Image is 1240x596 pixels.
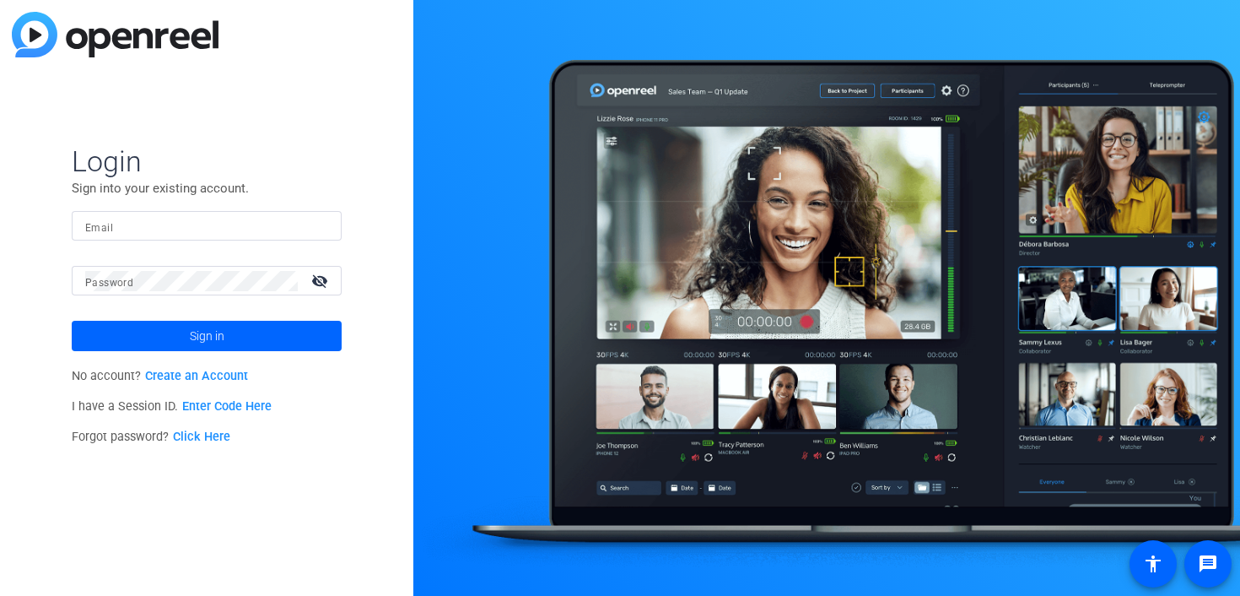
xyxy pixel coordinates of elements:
img: blue-gradient.svg [12,12,218,57]
input: Enter Email Address [85,216,328,236]
span: No account? [72,369,248,383]
span: Login [72,144,342,179]
mat-label: Email [85,222,113,234]
mat-icon: accessibility [1143,554,1163,574]
a: Enter Code Here [182,399,272,414]
mat-icon: message [1198,554,1218,574]
span: Forgot password? [72,430,230,444]
a: Click Here [173,430,230,444]
span: Sign in [190,315,224,357]
button: Sign in [72,321,342,351]
a: Create an Account [145,369,248,383]
mat-icon: visibility_off [301,268,342,293]
p: Sign into your existing account. [72,179,342,198]
mat-label: Password [85,277,133,289]
span: I have a Session ID. [72,399,272,414]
